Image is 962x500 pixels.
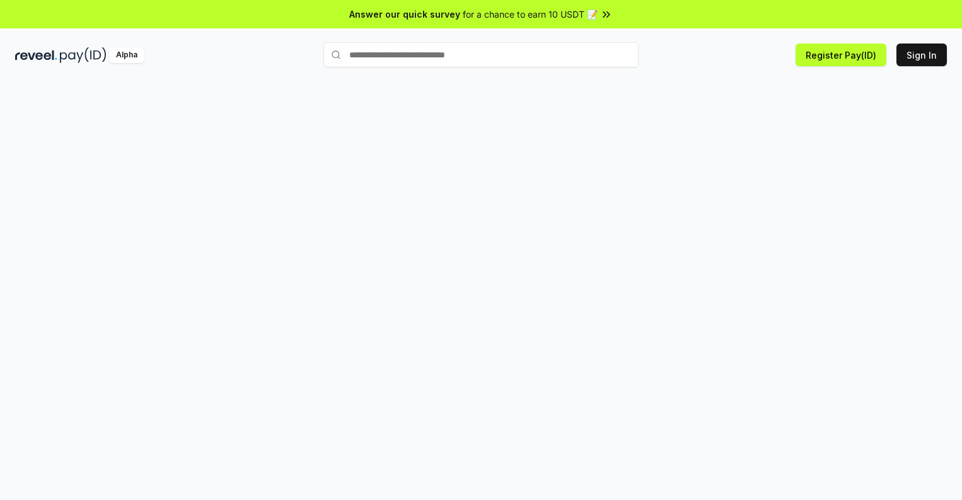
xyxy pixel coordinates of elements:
[109,47,144,63] div: Alpha
[896,44,947,66] button: Sign In
[796,44,886,66] button: Register Pay(ID)
[349,8,460,21] span: Answer our quick survey
[463,8,598,21] span: for a chance to earn 10 USDT 📝
[15,47,57,63] img: reveel_dark
[60,47,107,63] img: pay_id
